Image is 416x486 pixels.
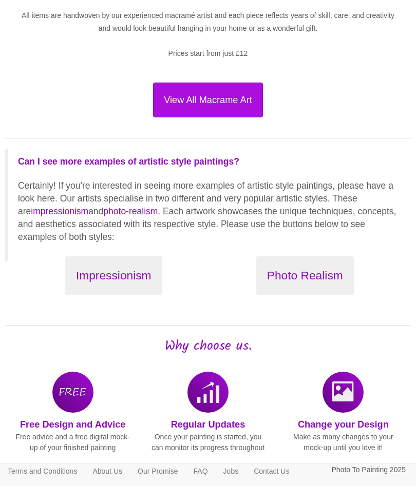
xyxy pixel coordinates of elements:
a: Impressionism [26,256,202,295]
a: Contact Us [246,463,297,479]
button: Photo Realism [256,256,354,295]
a: About Us [85,463,130,479]
a: Photo Realism [217,256,393,295]
button: View All Macrame Art [153,83,263,117]
a: View All Macrame Art [15,83,401,117]
p: Free advice and a free digital mock-up of your finished painting [13,432,133,453]
a: impressionism [31,206,88,216]
p: Photo To Painting 2025 [331,463,406,476]
p: Once your painting is started, you can monitor its progress throughout [148,432,268,453]
a: FAQ [186,463,216,479]
a: Our Promise [130,463,186,479]
p: Make as many changes to your mock-up until you love it! [283,432,403,453]
a: photo-realism [103,206,158,216]
blockquote: Certainly! If you're interested in seeing more examples of artistic style paintings, please have ... [5,149,411,262]
h2: Why choose us. [5,339,411,354]
a: Jobs [216,463,247,479]
button: Impressionism [65,256,162,295]
p: Change your Design [283,418,403,432]
strong: Can I see more examples of artistic style paintings? [18,156,239,167]
p: Free Design and Advice [13,418,133,432]
p: Regular Updates [148,418,268,432]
